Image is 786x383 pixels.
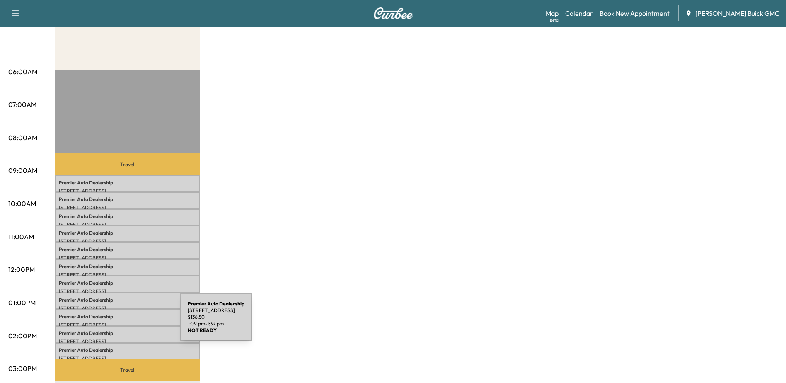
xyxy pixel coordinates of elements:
[59,179,196,186] p: Premier Auto Dealership
[59,246,196,253] p: Premier Auto Dealership
[8,99,36,109] p: 07:00AM
[695,8,779,18] span: [PERSON_NAME] Buick GMC
[546,8,559,18] a: MapBeta
[59,263,196,270] p: Premier Auto Dealership
[59,288,196,295] p: [STREET_ADDRESS]
[55,153,200,175] p: Travel
[59,322,196,328] p: [STREET_ADDRESS]
[8,232,34,242] p: 11:00AM
[565,8,593,18] a: Calendar
[8,264,35,274] p: 12:00PM
[59,204,196,211] p: [STREET_ADDRESS]
[59,355,196,362] p: [STREET_ADDRESS]
[188,320,244,327] p: 1:09 pm - 1:39 pm
[373,7,413,19] img: Curbee Logo
[59,313,196,320] p: Premier Auto Dealership
[55,359,200,381] p: Travel
[59,305,196,312] p: [STREET_ADDRESS]
[8,199,36,208] p: 10:00AM
[59,196,196,203] p: Premier Auto Dealership
[59,338,196,345] p: [STREET_ADDRESS]
[59,255,196,261] p: [STREET_ADDRESS]
[188,307,244,314] p: [STREET_ADDRESS]
[59,230,196,236] p: Premier Auto Dealership
[8,298,36,308] p: 01:00PM
[600,8,670,18] a: Book New Appointment
[8,165,37,175] p: 09:00AM
[59,188,196,194] p: [STREET_ADDRESS]
[59,271,196,278] p: [STREET_ADDRESS]
[8,67,37,77] p: 06:00AM
[8,133,37,143] p: 08:00AM
[8,331,37,341] p: 02:00PM
[8,364,37,373] p: 03:00PM
[59,347,196,354] p: Premier Auto Dealership
[59,238,196,245] p: [STREET_ADDRESS]
[59,330,196,337] p: Premier Auto Dealership
[59,221,196,228] p: [STREET_ADDRESS]
[550,17,559,23] div: Beta
[188,327,217,333] b: NOT READY
[59,297,196,303] p: Premier Auto Dealership
[188,301,244,307] b: Premier Auto Dealership
[59,280,196,286] p: Premier Auto Dealership
[188,314,244,320] p: $ 136.50
[59,213,196,220] p: Premier Auto Dealership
